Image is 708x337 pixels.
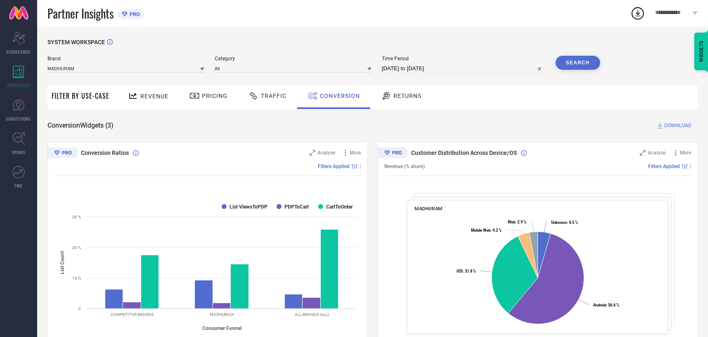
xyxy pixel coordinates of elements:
span: Analyse [317,150,335,156]
tspan: Unknown [551,220,567,225]
span: Conversion Ratios [81,150,129,156]
span: PRO [128,11,140,17]
tspan: Mobile Web [471,228,490,233]
tspan: Android [593,303,606,307]
span: Returns [393,93,421,99]
span: Filter By Use-Case [52,91,109,101]
span: Customer Distribution Across Device/OS [411,150,517,156]
span: More [680,150,691,156]
span: Pricing [202,93,227,99]
tspan: Consumer Funnel [202,325,242,331]
span: Filters Applied [648,164,680,169]
span: Category [215,56,372,62]
text: 0 [78,306,81,311]
span: Analyse [648,150,665,156]
button: Search [556,56,600,70]
text: : 4.5 % [551,220,578,225]
text: MADHURAM [210,312,234,317]
svg: Zoom [310,150,315,156]
span: MADHURAM [415,206,443,211]
input: Select time period [382,64,545,74]
text: CartToOrder [326,204,353,210]
span: | [690,164,691,169]
span: WORKSPACE [7,82,30,88]
text: : 2.9 % [508,220,527,224]
tspan: List Count [59,251,65,274]
span: FWD [15,183,23,189]
span: | [360,164,361,169]
tspan: Web [508,220,516,224]
span: More [350,150,361,156]
div: Premium [378,147,408,160]
span: Conversion Widgets ( 3 ) [47,121,114,130]
span: SUGGESTIONS [6,116,31,122]
span: Conversion [320,93,360,99]
text: 30 % [72,215,81,219]
text: ALL BRANDS (ALL) [295,312,329,317]
text: 20 % [72,245,81,250]
text: PDPToCart [284,204,309,210]
text: 10 % [72,276,81,280]
span: SCORECARDS [7,49,31,55]
text: : 31.8 % [457,269,476,274]
span: Brand [47,56,204,62]
span: TRENDS [12,149,26,155]
text: : 4.2 % [471,228,502,233]
tspan: IOS [457,269,463,274]
span: DOWNLOAD [664,121,691,130]
text: List ViewsToPDP [230,204,268,210]
span: SYSTEM WORKSPACE [47,39,105,45]
span: Revenue [140,93,168,100]
div: Premium [47,147,78,160]
svg: Zoom [640,150,646,156]
span: Revenue (% share) [384,164,425,169]
span: Time Period [382,56,545,62]
span: Traffic [261,93,287,99]
div: Open download list [630,6,645,21]
text: : 56.6 % [593,303,619,307]
span: Filters Applied [318,164,350,169]
text: COMPETITOR BRANDS [111,312,154,317]
span: Partner Insights [47,5,114,22]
